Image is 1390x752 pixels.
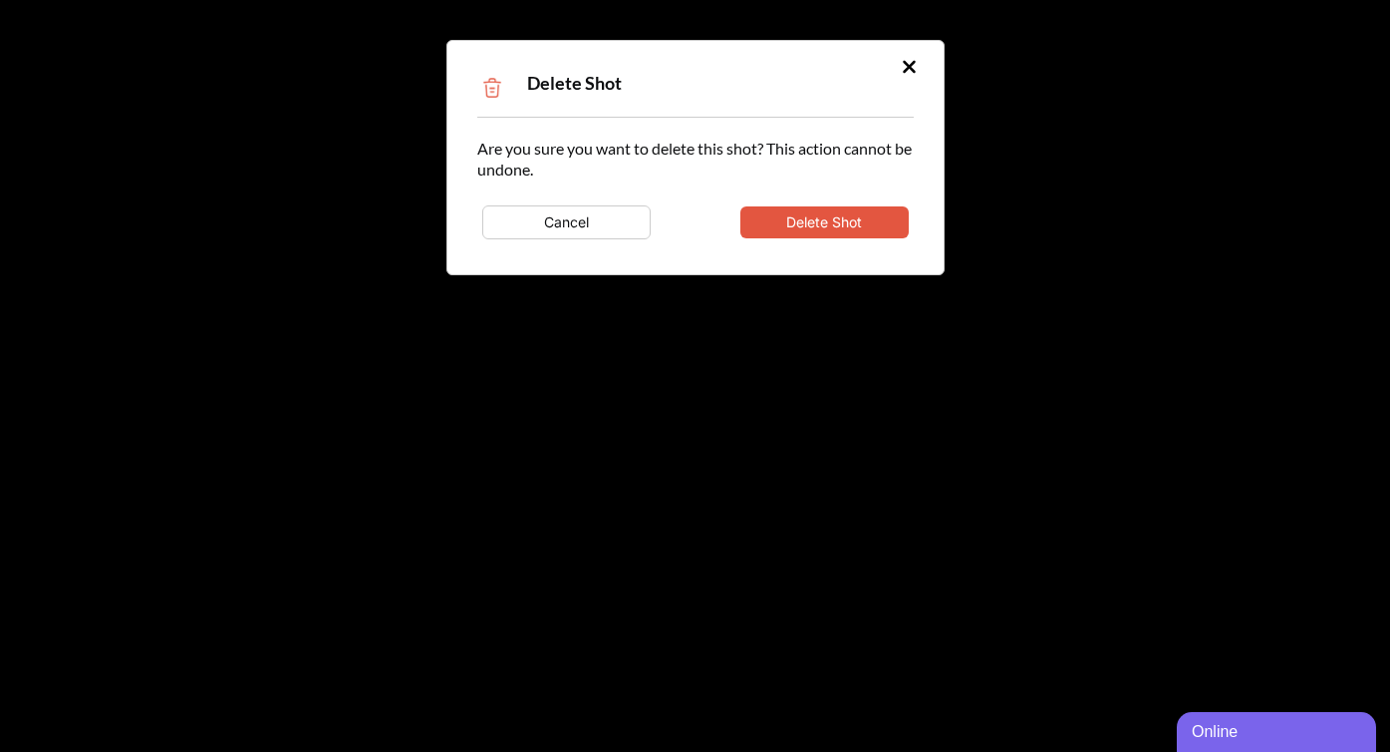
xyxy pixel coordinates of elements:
[1177,708,1380,752] iframe: chat widget
[477,73,507,103] img: Trash Icon
[477,138,914,244] div: Are you sure you want to delete this shot? This action cannot be undone.
[527,72,622,94] span: Delete Shot
[740,206,909,238] button: Delete Shot
[482,205,651,239] button: Cancel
